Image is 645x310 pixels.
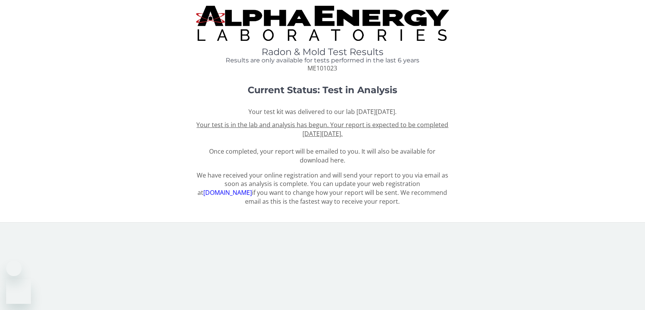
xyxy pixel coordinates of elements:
strong: Current Status: Test in Analysis [248,84,397,96]
h4: Results are only available for tests performed in the last 6 years [196,57,449,64]
p: Your test kit was delivered to our lab [DATE][DATE]. [196,107,449,116]
iframe: Close message [6,261,22,276]
p: We have received your online registration and will send your report to you via email as soon as a... [196,171,449,206]
iframe: Button to launch messaging window [6,279,31,304]
h1: Radon & Mold Test Results [196,47,449,57]
img: TightCrop.jpg [196,6,449,41]
u: Your test is in the lab and analysis has begun. Your report is expected to be completed [DATE][DA... [196,121,448,138]
a: [DOMAIN_NAME] [203,188,252,197]
span: ME101023 [307,64,337,72]
span: Once completed, your report will be emailed to you. It will also be available for download here. [196,121,448,164]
